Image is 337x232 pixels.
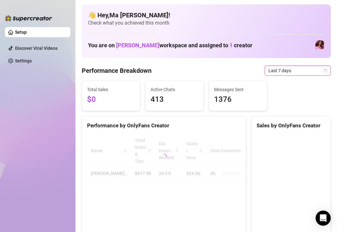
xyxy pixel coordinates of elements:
[88,42,252,49] h1: You are on workspace and assigned to creator
[229,42,233,49] span: 1
[15,30,27,35] a: Setup
[214,94,262,106] span: 1376
[87,94,135,106] span: $0
[214,86,262,93] span: Messages Sent
[82,66,152,75] h4: Performance Breakdown
[88,11,324,20] h4: 👋 Hey, Ma [PERSON_NAME] !
[88,20,324,26] span: Check what you achieved this month
[323,69,327,72] span: calendar
[151,94,198,106] span: 413
[268,66,327,75] span: Last 7 days
[15,46,58,51] a: Discover Viral Videos
[5,15,52,21] img: logo-BBDzfeDw.svg
[15,58,32,63] a: Settings
[87,121,241,130] div: Performance by OnlyFans Creator
[316,211,331,226] div: Open Intercom Messenger
[257,121,325,130] div: Sales by OnlyFans Creator
[151,86,198,93] span: Active Chats
[116,42,159,49] span: [PERSON_NAME]
[315,40,324,49] img: Eva (@eva_maxim)
[87,86,135,93] span: Total Sales
[160,153,168,161] span: loading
